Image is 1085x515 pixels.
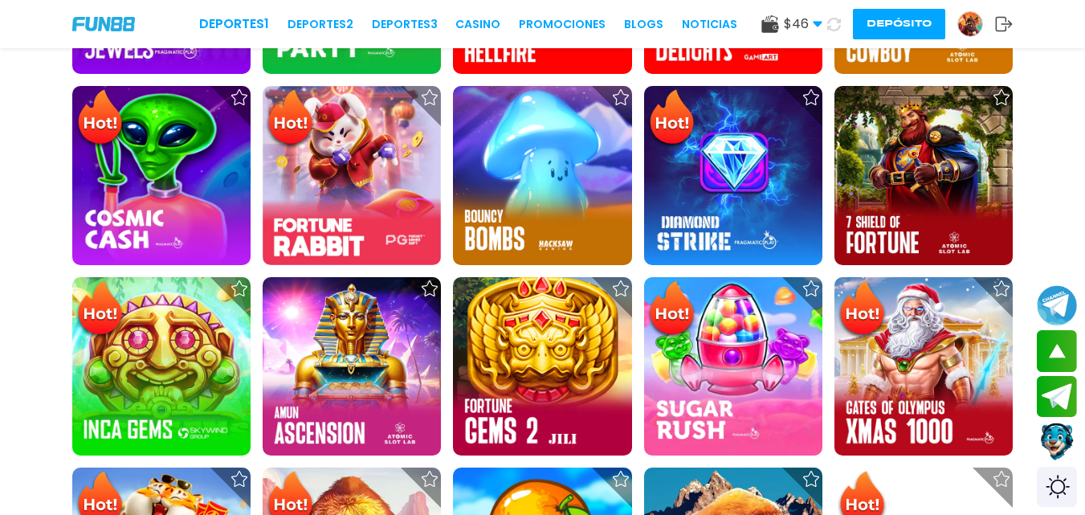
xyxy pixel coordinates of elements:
img: Hot [74,88,126,150]
a: Deportes1 [199,14,269,34]
div: Switch theme [1037,467,1077,507]
img: Cosmic Cash [72,86,251,264]
img: Hot [74,279,126,341]
img: 7 Shields of Fortune [834,86,1013,264]
img: Diamond Strike [644,86,822,264]
img: Hot [646,279,698,341]
img: Hot [836,279,888,341]
a: CASINO [455,16,500,33]
img: Inca Gems [72,277,251,456]
img: Gates of Olympus Xmas 1000 [834,277,1013,456]
img: Amun Ascension [263,277,441,456]
button: Join telegram channel [1037,284,1077,326]
img: Company Logo [72,17,135,31]
button: scroll up [1037,330,1077,372]
img: Sugar Rush [644,277,822,456]
a: BLOGS [624,16,663,33]
button: Contact customer service [1037,421,1077,463]
a: NOTICIAS [682,16,737,33]
a: Promociones [519,16,606,33]
img: Hot [264,88,316,150]
a: Avatar [957,11,995,37]
img: Bouncy Bombs 96% [453,86,631,264]
span: $ 46 [784,14,822,34]
button: Join telegram [1037,376,1077,418]
a: Deportes2 [288,16,353,33]
button: Depósito [853,9,945,39]
img: Hot [646,88,698,150]
img: Avatar [958,12,982,36]
img: Fortune Rabbit [263,86,441,264]
img: Fortune Gems 2 [453,277,631,456]
a: Deportes3 [372,16,438,33]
